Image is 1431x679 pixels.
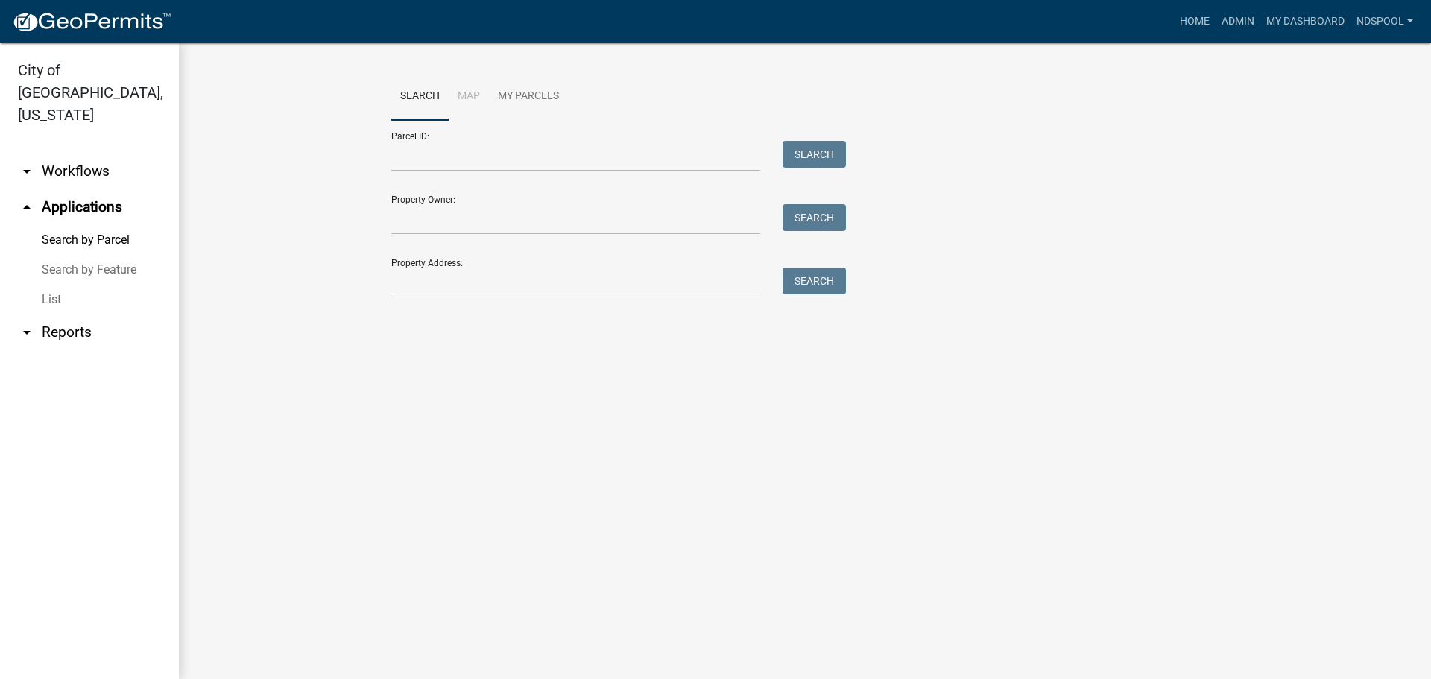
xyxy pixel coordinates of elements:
[783,141,846,168] button: Search
[18,162,36,180] i: arrow_drop_down
[18,198,36,216] i: arrow_drop_up
[391,73,449,121] a: Search
[783,204,846,231] button: Search
[1260,7,1351,36] a: My Dashboard
[1174,7,1216,36] a: Home
[1216,7,1260,36] a: Admin
[489,73,568,121] a: My Parcels
[1351,7,1419,36] a: NDSpool
[783,268,846,294] button: Search
[18,323,36,341] i: arrow_drop_down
